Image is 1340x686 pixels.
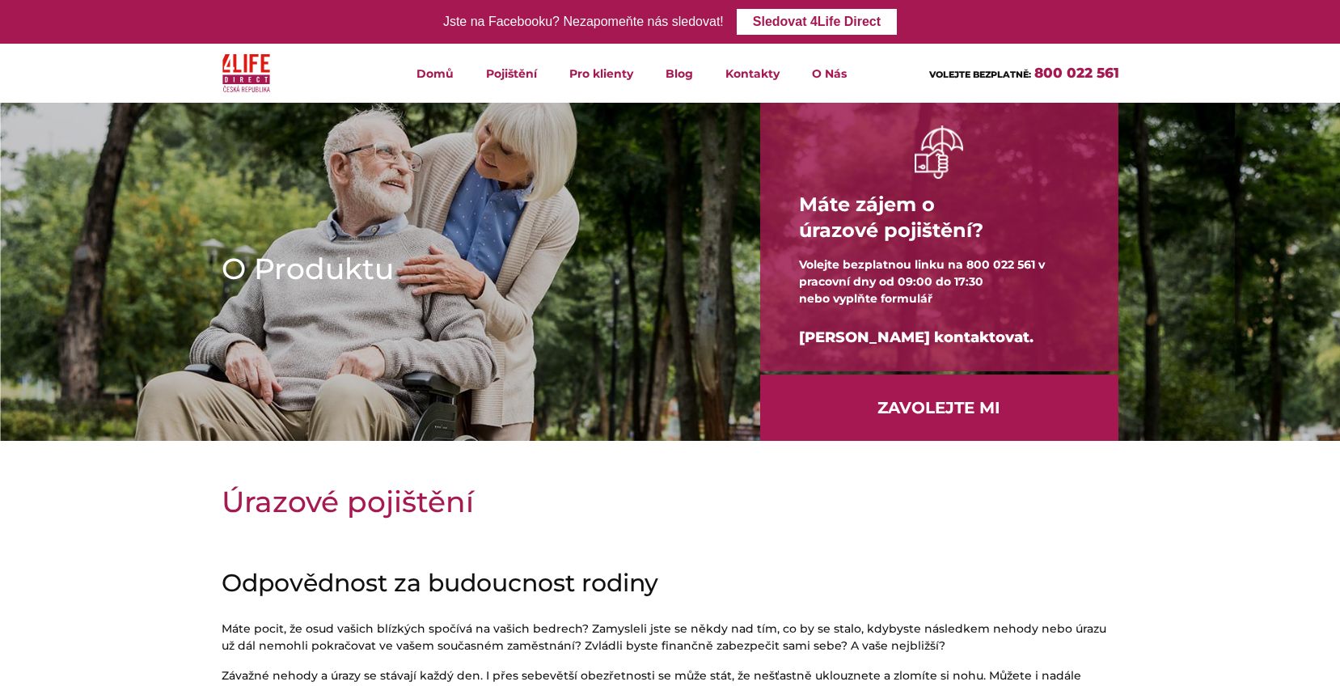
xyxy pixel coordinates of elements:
a: Sledovat 4Life Direct [737,9,897,35]
span: Volejte bezplatnou linku na 800 022 561 v pracovní dny od 09:00 do 17:30 nebo vyplňte formulář [799,257,1045,306]
p: Máte pocit, že osud vašich blízkých spočívá na vašich bedrech? Zamysleli jste se někdy nad tím, c... [222,620,1119,654]
a: Kontakty [709,44,796,103]
a: 800 022 561 [1034,65,1119,81]
div: [PERSON_NAME] kontaktovat. [799,307,1080,368]
img: ruka držící deštník bilá ikona [915,125,963,178]
h4: Máte zájem o úrazové pojištění? [799,179,1080,256]
a: Blog [649,44,709,103]
span: VOLEJTE BEZPLATNĚ: [929,69,1031,80]
img: 4Life Direct Česká republika logo [222,50,271,96]
a: Domů [400,44,470,103]
div: Jste na Facebooku? Nezapomeňte nás sledovat! [443,11,724,34]
h1: O Produktu [222,248,708,289]
h1: Úrazové pojištění [222,481,1119,522]
a: Zavolejte mi [760,375,1118,441]
h2: Odpovědnost za budoucnost rodiny [222,569,1119,598]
